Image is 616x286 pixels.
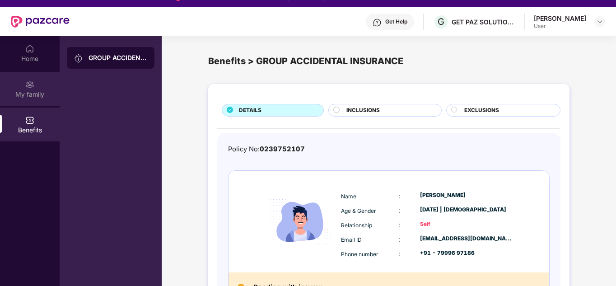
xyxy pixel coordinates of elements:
span: Email ID [341,236,362,243]
div: [EMAIL_ADDRESS][DOMAIN_NAME] [420,234,513,243]
div: User [534,23,586,30]
img: svg+xml;base64,PHN2ZyBpZD0iSG9tZSIgeG1sbnM9Imh0dHA6Ly93d3cudzMub3JnLzIwMDAvc3ZnIiB3aWR0aD0iMjAiIG... [25,44,34,53]
img: svg+xml;base64,PHN2ZyB3aWR0aD0iMjAiIGhlaWdodD0iMjAiIHZpZXdCb3g9IjAgMCAyMCAyMCIgZmlsbD0ibm9uZSIgeG... [25,80,34,89]
img: svg+xml;base64,PHN2ZyBpZD0iSGVscC0zMngzMiIgeG1sbnM9Imh0dHA6Ly93d3cudzMub3JnLzIwMDAvc3ZnIiB3aWR0aD... [373,18,382,27]
span: EXCLUSIONS [464,106,499,115]
span: INCLUSIONS [346,106,380,115]
span: Age & Gender [341,207,376,214]
span: : [398,221,400,229]
div: Benefits > GROUP ACCIDENTAL INSURANCE [208,54,569,68]
span: : [398,206,400,214]
img: svg+xml;base64,PHN2ZyB3aWR0aD0iMjAiIGhlaWdodD0iMjAiIHZpZXdCb3g9IjAgMCAyMCAyMCIgZmlsbD0ibm9uZSIgeG... [74,54,83,63]
div: [PERSON_NAME] [420,191,513,200]
div: Policy No: [228,144,305,155]
div: GET PAZ SOLUTIONS PRIVATE LIMTED [452,18,515,26]
span: Phone number [341,251,378,258]
div: [PERSON_NAME] [534,14,586,23]
span: DETAILS [239,106,261,115]
div: Self [420,220,513,229]
span: : [398,250,400,258]
div: GROUP ACCIDENTAL INSURANCE [89,53,147,62]
span: 0239752107 [260,145,305,153]
img: icon [262,183,339,260]
div: [DATE] | [DEMOGRAPHIC_DATA] [420,206,513,214]
span: : [398,235,400,243]
span: : [398,192,400,200]
div: +91 - 79996 97186 [420,249,513,258]
div: Get Help [385,18,407,25]
span: Name [341,193,356,200]
img: svg+xml;base64,PHN2ZyBpZD0iRHJvcGRvd24tMzJ4MzIiIHhtbG5zPSJodHRwOi8vd3d3LnczLm9yZy8yMDAwL3N2ZyIgd2... [596,18,603,25]
img: New Pazcare Logo [11,16,70,28]
span: G [438,16,444,27]
span: Relationship [341,222,372,229]
img: svg+xml;base64,PHN2ZyBpZD0iQmVuZWZpdHMiIHhtbG5zPSJodHRwOi8vd3d3LnczLm9yZy8yMDAwL3N2ZyIgd2lkdGg9Ij... [25,116,34,125]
